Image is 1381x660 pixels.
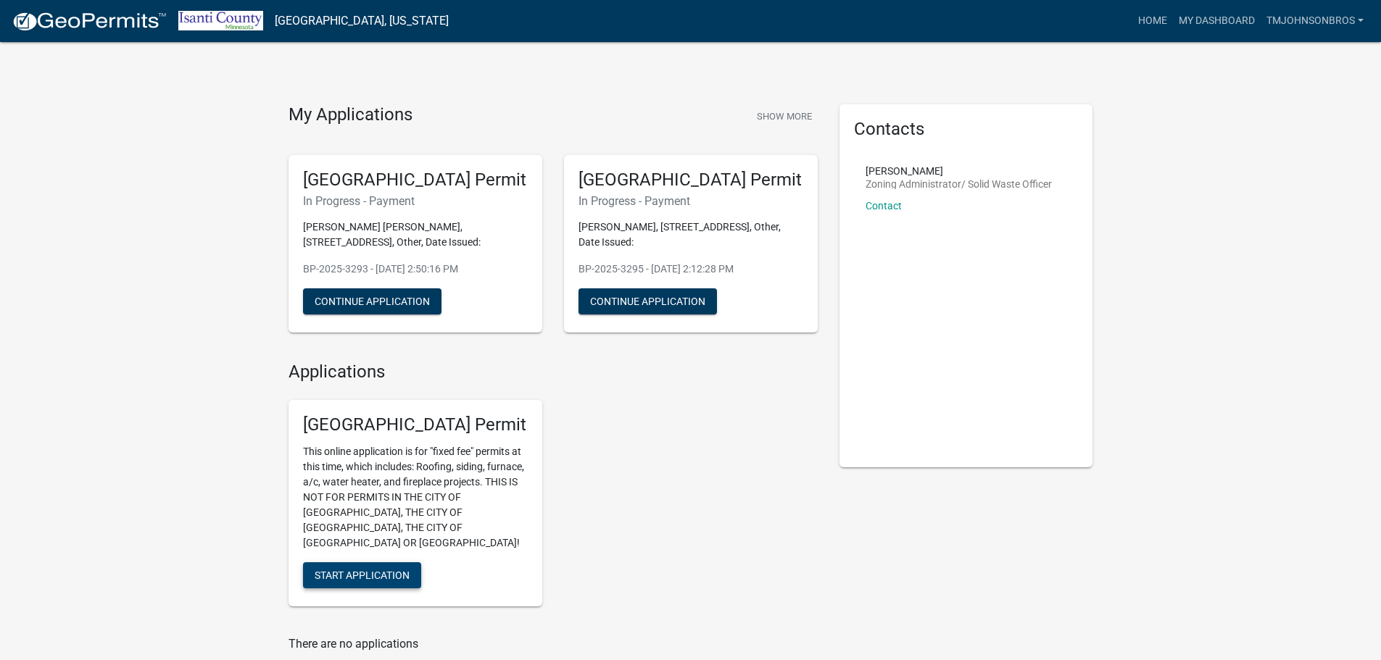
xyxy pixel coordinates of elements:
a: Home [1132,7,1173,35]
a: My Dashboard [1173,7,1261,35]
h4: My Applications [289,104,412,126]
button: Start Application [303,562,421,588]
p: This online application is for "fixed fee" permits at this time, which includes: Roofing, siding,... [303,444,528,551]
a: Contact [866,200,902,212]
button: Continue Application [303,288,441,314]
h6: In Progress - Payment [578,194,803,208]
a: [GEOGRAPHIC_DATA], [US_STATE] [275,9,449,33]
button: Continue Application [578,288,717,314]
h6: In Progress - Payment [303,194,528,208]
p: Zoning Administrator/ Solid Waste Officer [866,179,1052,189]
p: [PERSON_NAME] [PERSON_NAME], [STREET_ADDRESS], Other, Date Issued: [303,220,528,250]
span: Start Application [315,569,410,581]
p: BP-2025-3293 - [DATE] 2:50:16 PM [303,262,528,277]
button: Show More [751,104,818,128]
h5: Contacts [854,119,1079,140]
p: [PERSON_NAME], [STREET_ADDRESS], Other, Date Issued: [578,220,803,250]
p: BP-2025-3295 - [DATE] 2:12:28 PM [578,262,803,277]
img: Isanti County, Minnesota [178,11,263,30]
p: There are no applications [289,635,818,653]
h5: [GEOGRAPHIC_DATA] Permit [303,414,528,435]
h5: [GEOGRAPHIC_DATA] Permit [303,170,528,191]
h4: Applications [289,362,818,383]
p: [PERSON_NAME] [866,166,1052,176]
a: TMJohnsonBros [1261,7,1369,35]
h5: [GEOGRAPHIC_DATA] Permit [578,170,803,191]
wm-workflow-list-section: Applications [289,362,818,618]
